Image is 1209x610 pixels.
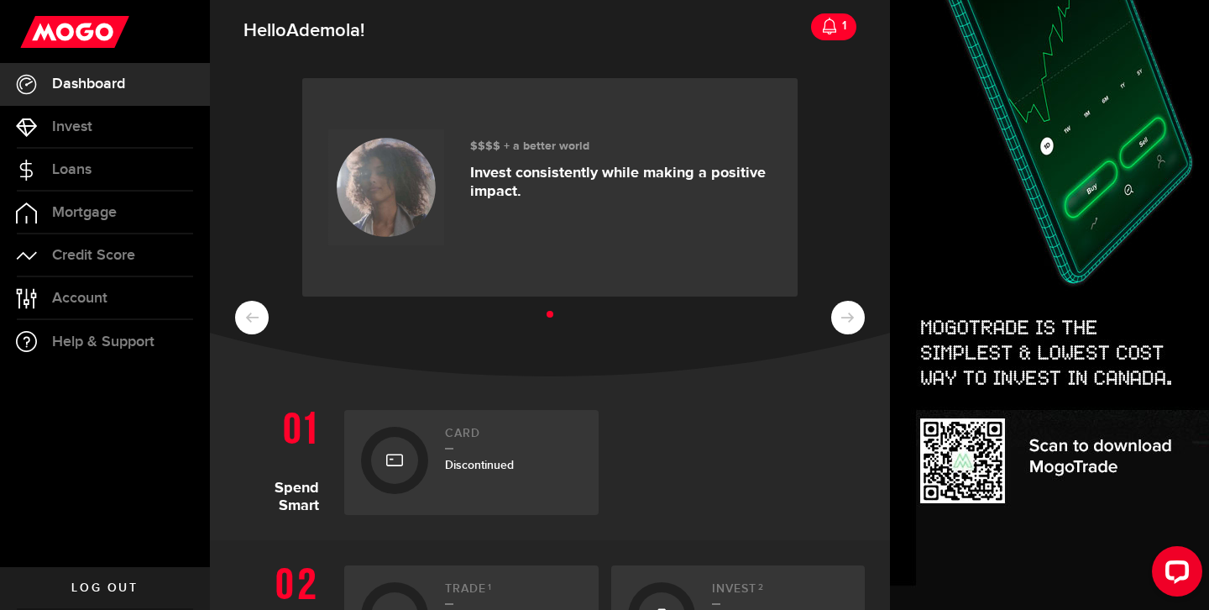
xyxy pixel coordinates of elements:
span: Credit Score [52,248,135,263]
div: 1 [838,8,846,44]
span: Help & Support [52,334,154,350]
span: Discontinued [445,458,514,472]
h2: Trade [445,582,582,605]
p: Invest consistently while making a positive impact. [470,164,772,201]
h1: Spend Smart [235,402,332,515]
span: Invest [52,119,92,134]
span: Account [52,291,107,306]
span: Dashboard [52,76,125,92]
h2: Invest [712,582,849,605]
span: Ademola [286,19,360,42]
span: Loans [52,162,92,177]
h2: Card [445,427,582,450]
sup: 2 [758,582,764,592]
span: Mortgage [52,205,117,220]
span: Log out [71,582,138,594]
a: $$$$ + a better world Invest consistently while making a positive impact. [302,78,798,297]
span: Hello ! [243,13,364,49]
h3: $$$$ + a better world [470,139,772,154]
a: 1 [811,13,856,40]
iframe: LiveChat chat widget [1138,539,1209,610]
sup: 1 [488,582,492,592]
a: CardDiscontinued [344,410,599,515]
